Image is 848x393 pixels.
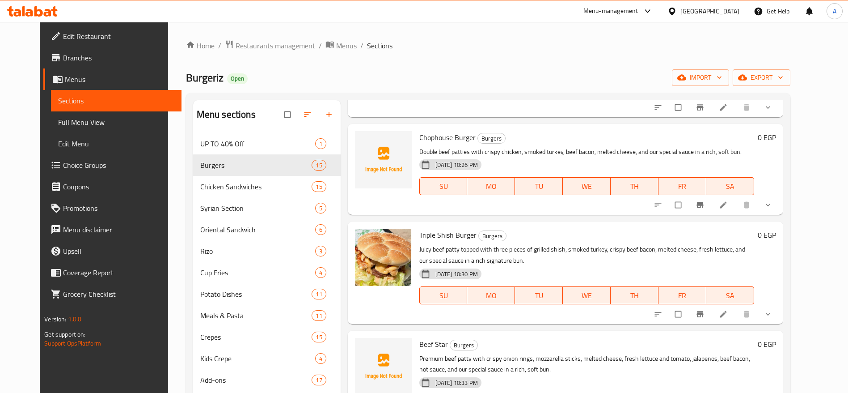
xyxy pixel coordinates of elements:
[200,267,315,278] div: Cup Fries
[670,99,688,116] span: Select to update
[690,195,712,215] button: Branch-specific-item
[367,40,392,51] span: Sections
[63,181,174,192] span: Coupons
[764,201,772,209] svg: Show Choices
[193,133,341,154] div: UP TO 40% Off1
[662,289,703,302] span: FR
[51,133,181,154] a: Edit Menu
[227,73,248,84] div: Open
[43,47,181,68] a: Branches
[432,161,481,169] span: [DATE] 10:26 PM
[193,326,341,348] div: Crepes15
[312,161,325,170] span: 15
[479,231,506,241] span: Burgers
[680,6,739,16] div: [GEOGRAPHIC_DATA]
[583,6,638,17] div: Menu-management
[670,306,688,323] span: Select to update
[279,106,298,123] span: Select all sections
[193,348,341,369] div: Kids Crepe4
[43,176,181,197] a: Coupons
[43,68,181,90] a: Menus
[679,72,722,83] span: import
[200,138,315,149] span: UP TO 40% Off
[419,177,468,195] button: SU
[44,337,101,349] a: Support.OpsPlatform
[44,313,66,325] span: Version:
[432,379,481,387] span: [DATE] 10:33 PM
[336,40,357,51] span: Menus
[737,195,758,215] button: delete
[450,340,477,350] span: Burgers
[193,176,341,197] div: Chicken Sandwiches15
[658,177,706,195] button: FR
[423,180,464,193] span: SU
[672,69,729,86] button: import
[312,160,326,171] div: items
[186,40,215,51] a: Home
[710,289,751,302] span: SA
[200,224,315,235] span: Oriental Sandwich
[319,40,322,51] li: /
[312,376,325,384] span: 17
[519,289,559,302] span: TU
[312,181,326,192] div: items
[193,305,341,326] div: Meals & Pasta11
[200,375,312,385] span: Add-ons
[670,196,688,214] span: Select to update
[186,68,224,88] span: Burgeriz
[200,310,312,321] div: Meals & Pasta
[316,269,326,277] span: 4
[758,304,780,324] button: show more
[316,247,326,256] span: 3
[450,340,478,350] div: Burgers
[419,244,754,266] p: Juicy beef patty topped with three pieces of grilled shish, smoked turkey, crispy beef bacon, mel...
[298,105,319,124] span: Sort sections
[63,224,174,235] span: Menu disclaimer
[193,283,341,305] div: Potato Dishes11
[719,103,730,112] a: Edit menu item
[706,177,754,195] button: SA
[614,180,655,193] span: TH
[63,246,174,256] span: Upsell
[316,226,326,234] span: 6
[200,289,312,299] span: Potato Dishes
[519,180,559,193] span: TU
[200,160,312,171] span: Burgers
[315,267,326,278] div: items
[312,332,326,342] div: items
[186,40,790,51] nav: breadcrumb
[315,246,326,256] div: items
[719,310,730,319] a: Edit menu item
[43,262,181,283] a: Coverage Report
[764,310,772,319] svg: Show Choices
[193,154,341,176] div: Burgers15
[737,304,758,324] button: delete
[58,117,174,128] span: Full Menu View
[200,181,312,192] span: Chicken Sandwiches
[758,98,780,117] button: show more
[566,180,607,193] span: WE
[611,286,658,304] button: TH
[200,203,315,214] span: Syrian Section
[758,195,780,215] button: show more
[648,304,670,324] button: sort-choices
[355,229,412,286] img: Triple Shish Burger
[319,105,341,124] button: Add section
[312,183,325,191] span: 15
[764,103,772,112] svg: Show Choices
[758,338,776,350] h6: 0 EGP
[68,313,82,325] span: 1.0.0
[423,289,464,302] span: SU
[200,246,315,256] span: Rizo
[200,332,312,342] span: Crepes
[706,286,754,304] button: SA
[467,177,515,195] button: MO
[478,231,506,241] div: Burgers
[63,203,174,214] span: Promotions
[193,262,341,283] div: Cup Fries4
